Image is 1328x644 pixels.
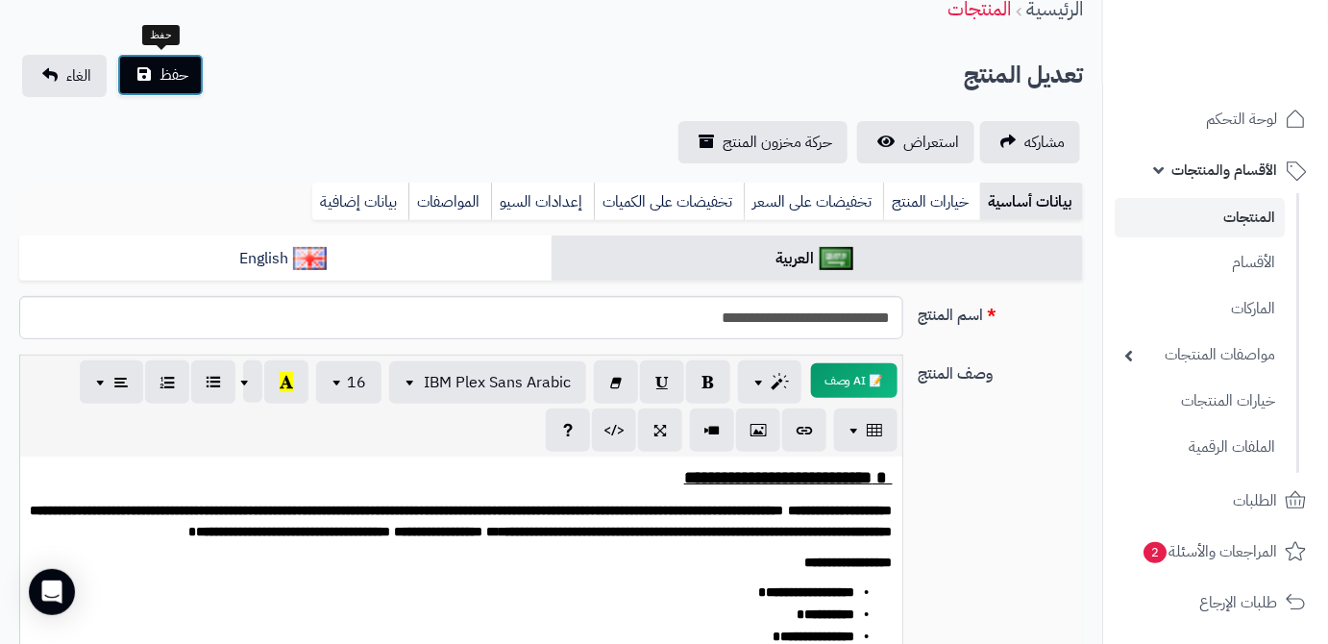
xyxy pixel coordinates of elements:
[1233,487,1277,514] span: الطلبات
[857,121,974,163] a: استعراض
[1115,381,1285,422] a: خيارات المنتجات
[911,296,1091,327] label: اسم المنتج
[29,569,75,615] div: Open Intercom Messenger
[1171,157,1277,184] span: الأقسام والمنتجات
[347,371,366,394] span: 16
[1142,538,1277,565] span: المراجعات والأسئلة
[1115,288,1285,330] a: الماركات
[594,183,744,221] a: تخفيضات على الكميات
[1115,242,1285,284] a: الأقسام
[980,121,1080,163] a: مشاركه
[1115,96,1316,142] a: لوحة التحكم
[1144,542,1167,563] span: 2
[911,355,1091,385] label: وصف المنتج
[142,25,180,46] div: حفظ
[22,55,107,97] a: الغاء
[408,183,491,221] a: المواصفات
[744,183,883,221] a: تخفيضات على السعر
[811,363,898,398] button: 📝 AI وصف
[1199,589,1277,616] span: طلبات الإرجاع
[1115,334,1285,376] a: مواصفات المنتجات
[1115,580,1316,626] a: طلبات الإرجاع
[964,56,1083,95] h2: تعديل المنتج
[491,183,594,221] a: إعدادات السيو
[552,235,1084,283] a: العربية
[1197,52,1310,92] img: logo-2.png
[389,361,586,404] button: IBM Plex Sans Arabic
[723,131,832,154] span: حركة مخزون المنتج
[117,54,204,96] button: حفظ
[1206,106,1277,133] span: لوحة التحكم
[1115,427,1285,468] a: الملفات الرقمية
[312,183,408,221] a: بيانات إضافية
[678,121,848,163] a: حركة مخزون المنتج
[1115,529,1316,575] a: المراجعات والأسئلة2
[1115,198,1285,237] a: المنتجات
[66,64,91,87] span: الغاء
[293,247,327,270] img: English
[424,371,571,394] span: IBM Plex Sans Arabic
[160,63,188,87] span: حفظ
[1024,131,1065,154] span: مشاركه
[903,131,959,154] span: استعراض
[820,247,853,270] img: العربية
[316,361,381,404] button: 16
[883,183,980,221] a: خيارات المنتج
[980,183,1083,221] a: بيانات أساسية
[1115,478,1316,524] a: الطلبات
[19,235,552,283] a: English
